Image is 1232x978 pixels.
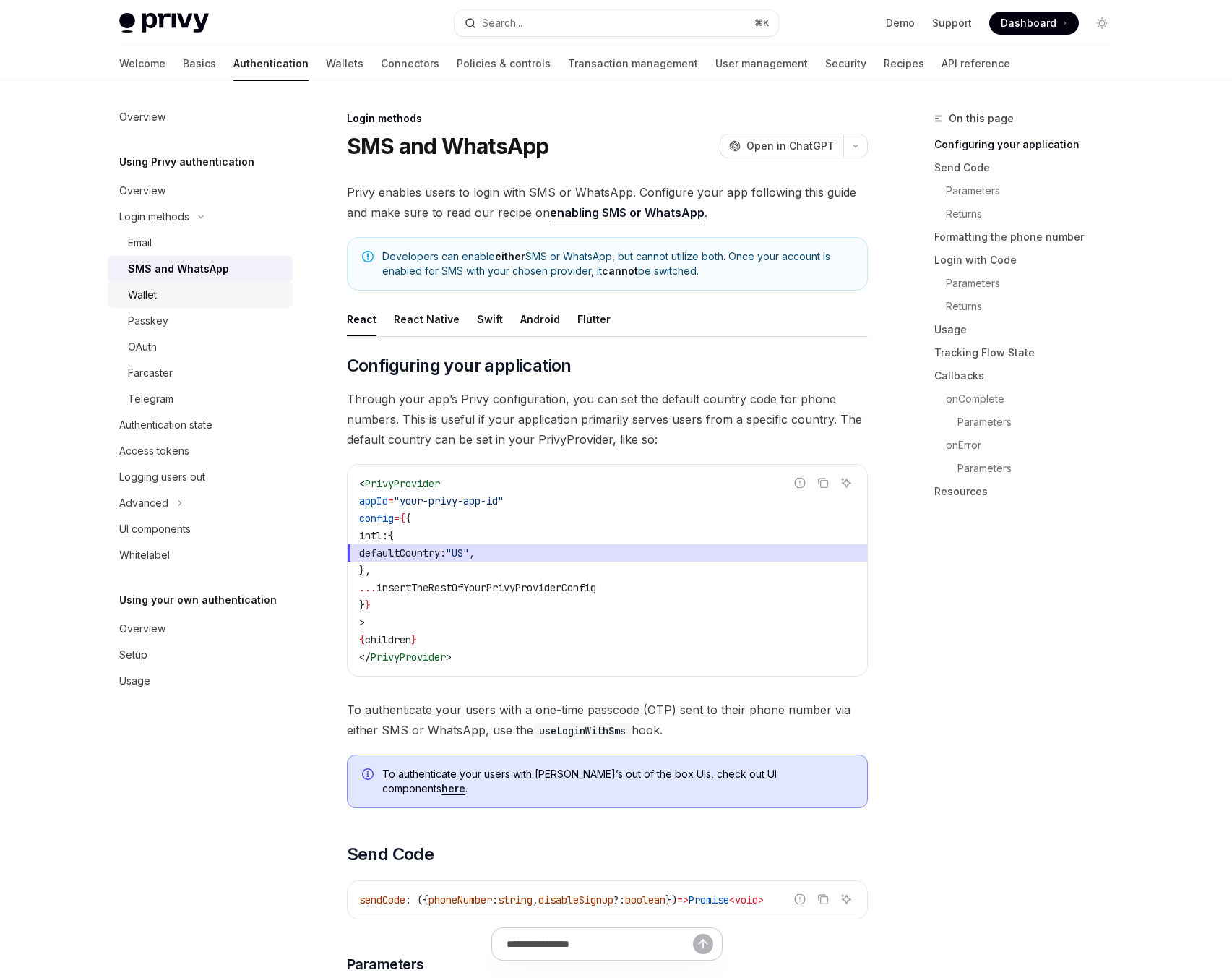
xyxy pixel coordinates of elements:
[533,723,632,739] code: useLoginWithSms
[108,104,293,130] a: Overview
[128,234,152,252] div: Email
[119,520,191,538] div: UI components
[758,893,764,906] span: >
[934,480,1125,503] a: Resources
[359,616,365,629] span: >
[108,516,293,542] a: UI components
[359,893,405,906] span: sendCode
[362,251,374,262] svg: Note
[233,46,309,81] a: Authentication
[715,46,808,81] a: User management
[108,642,293,668] a: Setup
[108,308,293,334] a: Passkey
[934,272,1125,295] a: Parameters
[108,412,293,438] a: Authentication state
[128,364,173,382] div: Farcaster
[119,646,147,664] div: Setup
[119,416,212,434] div: Authentication state
[495,250,525,262] strong: either
[119,620,165,638] div: Overview
[376,581,596,594] span: insertTheRestOfYourPrivyProviderConfig
[128,312,168,330] div: Passkey
[326,46,363,81] a: Wallets
[428,893,492,906] span: phoneNumber
[689,893,729,906] span: Promise
[693,934,713,954] button: Send message
[347,133,549,159] h1: SMS and WhatsApp
[119,108,165,126] div: Overview
[359,599,365,612] span: }
[347,302,376,336] div: React
[469,546,475,559] span: ,
[394,512,400,525] span: =
[394,302,460,336] div: React Native
[119,494,168,512] div: Advanced
[550,205,705,220] a: enabling SMS or WhatsApp
[538,893,613,906] span: disableSignup
[934,295,1125,318] a: Returns
[457,46,551,81] a: Policies & controls
[677,893,689,906] span: =>
[108,616,293,642] a: Overview
[365,633,411,646] span: children
[108,256,293,282] a: SMS and WhatsApp
[388,494,394,507] span: =
[365,599,371,612] span: }
[119,182,165,200] div: Overview
[347,843,434,866] span: Send Code
[108,360,293,386] a: Farcaster
[446,651,452,664] span: >
[382,767,853,796] span: To authenticate your users with [PERSON_NAME]’s out of the box UIs, check out UI components .
[934,179,1125,202] a: Parameters
[359,477,365,490] span: <
[446,546,469,559] span: "US"
[1090,12,1113,35] button: Toggle dark mode
[942,46,1010,81] a: API reference
[455,10,778,36] button: Open search
[382,249,853,278] span: Developers can enable SMS or WhatsApp, but cannot utilize both. Once your account is enabled for ...
[884,46,924,81] a: Recipes
[932,16,972,30] a: Support
[119,546,170,564] div: Whitelabel
[108,464,293,490] a: Logging users out
[754,17,770,29] span: ⌘ K
[837,890,856,909] button: Ask AI
[602,265,638,277] strong: cannot
[108,204,293,230] button: Toggle Login methods section
[625,893,665,906] span: boolean
[108,334,293,360] a: OAuth
[394,494,504,507] span: "your-privy-app-id"
[108,178,293,204] a: Overview
[128,390,173,408] div: Telegram
[934,133,1125,156] a: Configuring your application
[934,411,1125,434] a: Parameters
[613,893,625,906] span: ?:
[119,442,189,460] div: Access tokens
[507,928,693,960] input: Ask a question...
[934,457,1125,480] a: Parameters
[119,468,205,486] div: Logging users out
[825,46,866,81] a: Security
[359,512,394,525] span: config
[791,890,809,909] button: Report incorrect code
[128,260,229,278] div: SMS and WhatsApp
[347,111,868,126] div: Login methods
[388,529,394,542] span: {
[371,651,446,664] span: PrivyProvider
[934,318,1125,341] a: Usage
[108,668,293,694] a: Usage
[533,893,538,906] span: ,
[934,364,1125,387] a: Callbacks
[347,700,868,740] span: To authenticate your users with a one-time passcode (OTP) sent to their phone number via either S...
[128,286,157,304] div: Wallet
[365,477,440,490] span: PrivyProvider
[108,282,293,308] a: Wallet
[108,490,293,516] button: Toggle Advanced section
[119,153,254,171] h5: Using Privy authentication
[119,46,165,81] a: Welcome
[359,546,446,559] span: defaultCountry:
[405,512,411,525] span: {
[814,890,832,909] button: Copy the contents from the code block
[934,226,1125,249] a: Formatting the phone number
[400,512,405,525] span: {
